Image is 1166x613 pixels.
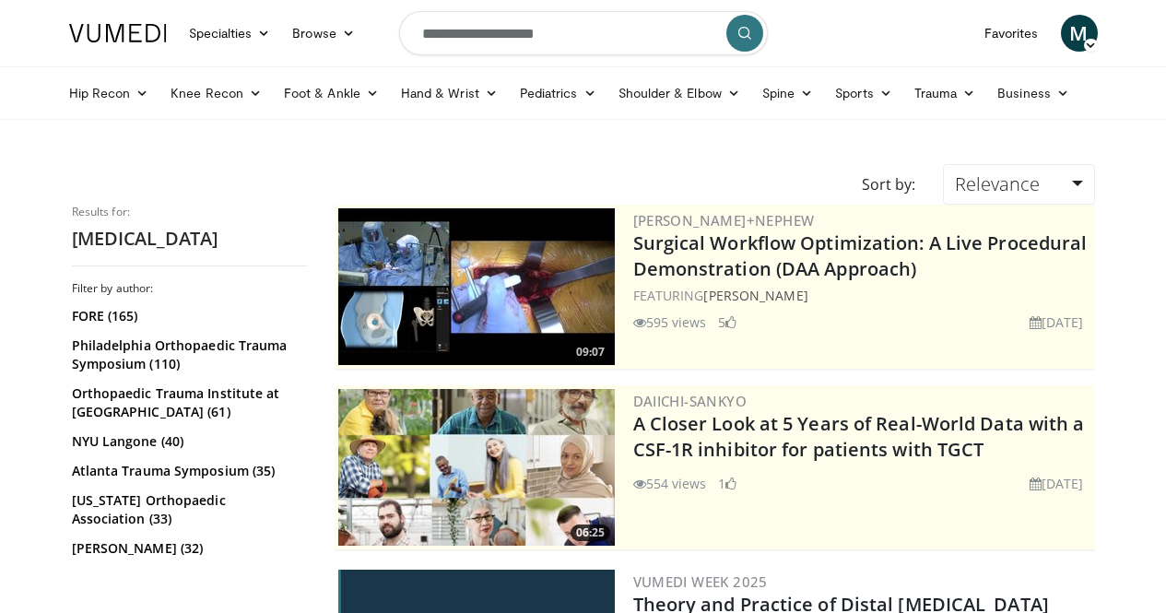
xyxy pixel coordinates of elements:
li: 5 [718,312,736,332]
a: Spine [751,75,824,112]
a: Specialties [178,15,282,52]
a: [PERSON_NAME]+Nephew [633,211,815,230]
a: Favorites [973,15,1050,52]
div: FEATURING [633,286,1091,305]
li: [DATE] [1030,474,1084,493]
a: Sports [824,75,903,112]
a: Philadelphia Orthopaedic Trauma Symposium (110) [72,336,302,373]
a: M [1061,15,1098,52]
span: 06:25 [571,525,610,541]
li: 554 views [633,474,707,493]
a: Relevance [943,164,1094,205]
a: 06:25 [338,389,615,546]
li: [DATE] [1030,312,1084,332]
a: NYU Langone (40) [72,432,302,451]
a: Hip Recon [58,75,160,112]
h3: Filter by author: [72,281,307,296]
a: Vumedi Week 2025 [633,572,768,591]
input: Search topics, interventions [399,11,768,55]
h2: [MEDICAL_DATA] [72,227,307,251]
a: Shoulder & Elbow [607,75,751,112]
a: Pediatrics [509,75,607,112]
a: Foot & Ankle [273,75,390,112]
li: 1 [718,474,736,493]
img: VuMedi Logo [69,24,167,42]
a: A Closer Look at 5 Years of Real-World Data with a CSF-1R inhibitor for patients with TGCT [633,411,1085,462]
img: 93c22cae-14d1-47f0-9e4a-a244e824b022.png.300x170_q85_crop-smart_upscale.jpg [338,389,615,546]
a: Atlanta Trauma Symposium (35) [72,462,302,480]
a: [US_STATE] Orthopaedic Association (33) [72,491,302,528]
a: Trauma [903,75,987,112]
a: Daiichi-Sankyo [633,392,748,410]
li: 595 views [633,312,707,332]
a: FORE (165) [72,307,302,325]
div: Sort by: [848,164,929,205]
a: [PERSON_NAME] (32) [72,539,302,558]
a: Business [986,75,1080,112]
a: 09:07 [338,208,615,365]
a: Orthopaedic Trauma Institute at [GEOGRAPHIC_DATA] (61) [72,384,302,421]
a: Browse [281,15,366,52]
span: 09:07 [571,344,610,360]
img: bcfc90b5-8c69-4b20-afee-af4c0acaf118.300x170_q85_crop-smart_upscale.jpg [338,208,615,365]
a: Surgical Workflow Optimization: A Live Procedural Demonstration (DAA Approach) [633,230,1088,281]
p: Results for: [72,205,307,219]
span: Relevance [955,171,1040,196]
a: [PERSON_NAME] [703,287,807,304]
a: Hand & Wrist [390,75,509,112]
a: Knee Recon [159,75,273,112]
